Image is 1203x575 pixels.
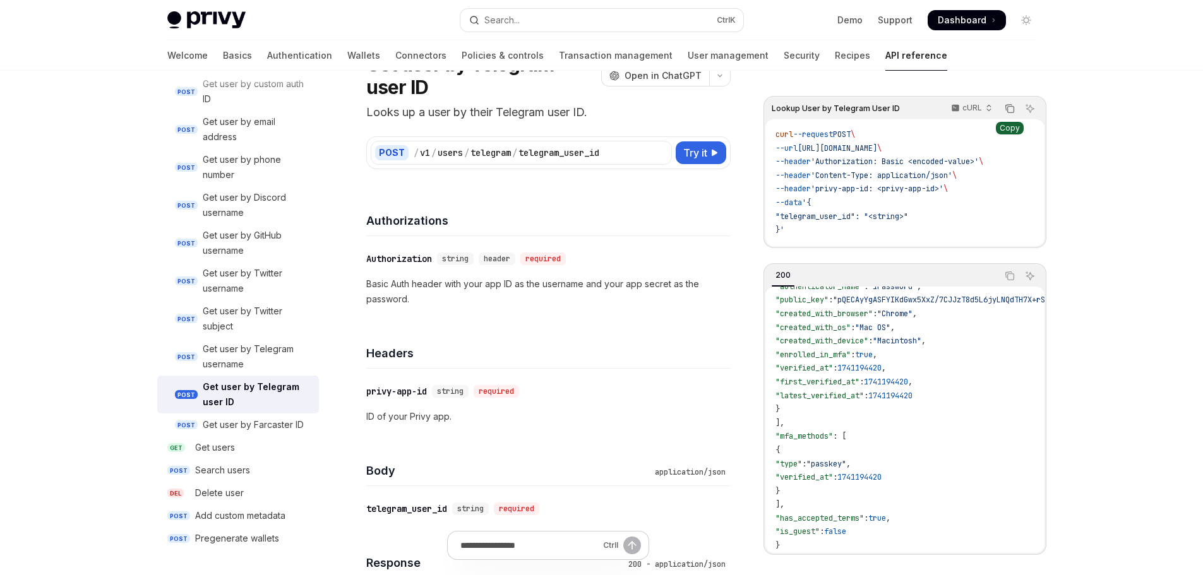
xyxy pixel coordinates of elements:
[366,385,427,398] div: privy-app-id
[833,363,837,373] span: :
[366,252,432,265] div: Authorization
[775,526,820,536] span: "is_guest"
[855,350,873,360] span: true
[175,201,198,210] span: POST
[157,73,319,110] a: POSTGet user by custom auth ID
[890,323,895,333] span: ,
[1022,268,1038,284] button: Ask AI
[203,76,311,107] div: Get user by custom auth ID
[203,304,311,334] div: Get user by Twitter subject
[520,252,566,265] div: required
[195,485,244,501] div: Delete user
[175,163,198,172] span: POST
[802,198,811,208] span: '{
[775,323,851,333] span: "created_with_os"
[775,129,793,139] span: curl
[157,482,319,504] a: DELDelete user
[157,300,319,338] a: POSTGet user by Twitter subject
[717,15,736,25] span: Ctrl K
[267,40,332,71] a: Authentication
[868,282,917,292] span: "1Password"
[851,129,855,139] span: \
[470,146,511,159] div: telegram
[203,190,311,220] div: Get user by Discord username
[167,40,208,71] a: Welcome
[921,336,926,346] span: ,
[806,459,846,469] span: "passkey"
[908,377,913,387] span: ,
[820,526,824,536] span: :
[938,14,986,27] span: Dashboard
[846,459,851,469] span: ,
[175,390,198,400] span: POST
[833,431,846,441] span: : [
[688,40,769,71] a: User management
[366,409,731,424] p: ID of your Privy app.
[167,11,246,29] img: light logo
[366,502,447,515] div: telegram_user_id
[157,376,319,413] a: POSTGet user by Telegram user ID
[601,65,709,86] button: Open in ChatGPT
[864,513,868,523] span: :
[775,404,780,414] span: }
[623,536,641,554] button: Send message
[877,309,913,319] span: "Chrome"
[203,417,304,432] div: Get user by Farcaster ID
[859,377,864,387] span: :
[878,14,913,27] a: Support
[347,40,380,71] a: Wallets
[775,431,833,441] span: "mfa_methods"
[437,386,464,396] span: string
[195,531,279,546] div: Pregenerate wallets
[996,122,1024,134] div: Copy
[811,157,979,167] span: 'Authorization: Basic <encoded-value>'
[775,486,780,496] span: }
[873,350,877,360] span: ,
[157,504,319,527] a: POSTAdd custom metadata
[775,309,873,319] span: "created_with_browser"
[203,341,311,372] div: Get user by Telegram username
[157,413,319,436] a: POSTGet user by Farcaster ID
[772,268,794,283] div: 200
[775,350,851,360] span: "enrolled_in_mfa"
[775,282,864,292] span: "authenticator_name"
[873,309,877,319] span: :
[775,391,864,401] span: "latest_verified_at"
[676,141,726,164] button: Try it
[157,110,319,148] a: POSTGet user by email address
[484,13,520,28] div: Search...
[157,527,319,550] a: POSTPregenerate wallets
[484,254,510,264] span: header
[223,40,252,71] a: Basics
[195,440,235,455] div: Get users
[775,336,868,346] span: "created_with_device"
[559,40,673,71] a: Transaction management
[864,391,868,401] span: :
[775,184,811,194] span: --header
[157,436,319,459] a: GETGet users
[460,9,743,32] button: Open search
[775,459,802,469] span: "type"
[438,146,463,159] div: users
[944,98,998,119] button: cURL
[167,511,190,521] span: POST
[175,420,198,430] span: POST
[885,40,947,71] a: API reference
[811,184,943,194] span: 'privy-app-id: <privy-app-id>'
[775,225,784,235] span: }'
[864,377,908,387] span: 1741194420
[203,114,311,145] div: Get user by email address
[431,146,436,159] div: /
[882,363,886,373] span: ,
[851,323,855,333] span: :
[395,40,446,71] a: Connectors
[203,266,311,296] div: Get user by Twitter username
[802,459,806,469] span: :
[775,143,798,153] span: --url
[157,148,319,186] a: POSTGet user by phone number
[793,129,833,139] span: --request
[877,143,882,153] span: \
[195,508,285,523] div: Add custom metadata
[886,513,890,523] span: ,
[1022,100,1038,117] button: Ask AI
